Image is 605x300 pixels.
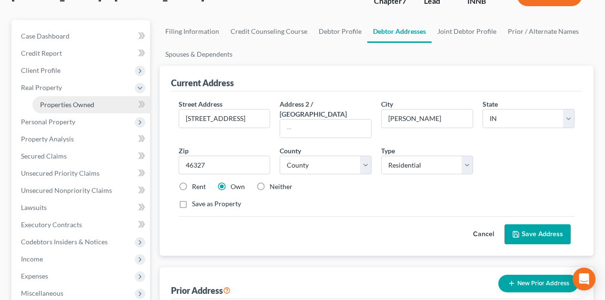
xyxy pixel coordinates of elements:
[21,49,62,57] span: Credit Report
[367,20,432,43] a: Debtor Addresses
[21,272,48,280] span: Expenses
[231,182,245,191] label: Own
[160,43,238,66] a: Spouses & Dependents
[192,199,241,209] label: Save as Property
[13,148,150,165] a: Secured Claims
[179,100,222,108] span: Street Address
[179,156,271,175] input: XXXXX
[21,255,43,263] span: Income
[573,268,595,290] div: Open Intercom Messenger
[382,110,473,128] input: Enter city...
[21,203,47,211] span: Lawsuits
[21,186,112,194] span: Unsecured Nonpriority Claims
[280,120,371,138] input: --
[179,110,270,128] input: Enter street address
[502,20,585,43] a: Prior / Alternate Names
[13,45,150,62] a: Credit Report
[179,147,189,155] span: Zip
[13,165,150,182] a: Unsecured Priority Claims
[432,20,502,43] a: Joint Debtor Profile
[381,146,395,156] label: Type
[21,169,100,177] span: Unsecured Priority Claims
[21,66,60,74] span: Client Profile
[21,135,74,143] span: Property Analysis
[21,152,67,160] span: Secured Claims
[171,285,231,296] div: Prior Address
[498,275,578,292] button: New Prior Address
[483,100,498,108] span: State
[463,225,504,244] button: Cancel
[171,77,234,89] div: Current Address
[13,199,150,216] a: Lawsuits
[280,147,301,155] span: County
[270,182,292,191] label: Neither
[32,96,150,113] a: Properties Owned
[192,182,206,191] label: Rent
[21,118,75,126] span: Personal Property
[40,100,94,109] span: Properties Owned
[13,182,150,199] a: Unsecured Nonpriority Claims
[21,32,70,40] span: Case Dashboard
[21,83,62,91] span: Real Property
[504,224,571,244] button: Save Address
[21,220,82,229] span: Executory Contracts
[313,20,367,43] a: Debtor Profile
[13,130,150,148] a: Property Analysis
[280,99,372,119] label: Address 2 / [GEOGRAPHIC_DATA]
[225,20,313,43] a: Credit Counseling Course
[21,238,108,246] span: Codebtors Insiders & Notices
[21,289,63,297] span: Miscellaneous
[160,20,225,43] a: Filing Information
[381,100,393,108] span: City
[13,216,150,233] a: Executory Contracts
[13,28,150,45] a: Case Dashboard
